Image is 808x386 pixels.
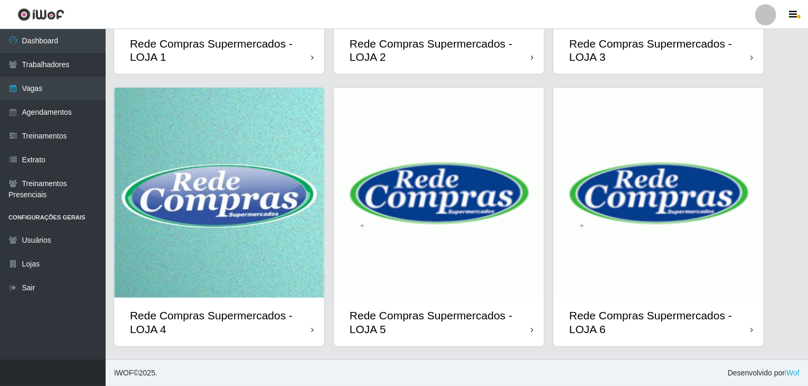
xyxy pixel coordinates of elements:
span: Desenvolvido por [728,367,800,379]
div: Rede Compras Supermercados - LOJA 6 [569,309,750,335]
img: cardImg [334,88,544,298]
div: Rede Compras Supermercados - LOJA 5 [350,309,531,335]
img: cardImg [553,88,764,298]
div: Rede Compras Supermercados - LOJA 4 [130,309,311,335]
img: CoreUI Logo [17,8,64,21]
a: Rede Compras Supermercados - LOJA 6 [553,88,764,346]
a: Rede Compras Supermercados - LOJA 4 [114,88,324,346]
div: Rede Compras Supermercados - LOJA 3 [569,37,750,63]
img: cardImg [114,88,324,298]
span: IWOF [114,369,134,377]
span: © 2025 . [114,367,157,379]
a: Rede Compras Supermercados - LOJA 5 [334,88,544,346]
a: iWof [785,369,800,377]
div: Rede Compras Supermercados - LOJA 1 [130,37,311,63]
div: Rede Compras Supermercados - LOJA 2 [350,37,531,63]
